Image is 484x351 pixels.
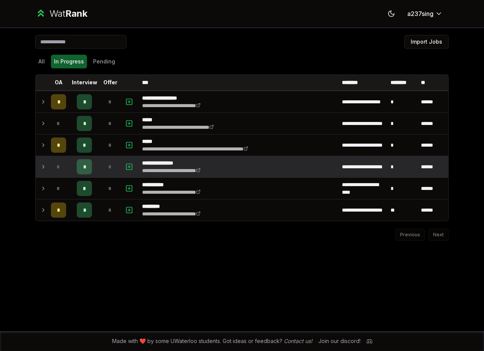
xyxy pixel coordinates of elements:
button: Import Jobs [404,35,449,49]
span: Rank [65,8,87,19]
a: WatRank [35,8,87,20]
span: a237sing [407,9,433,18]
button: Pending [90,55,118,68]
button: In Progress [51,55,87,68]
p: Offer [103,79,117,86]
span: Made with ❤️ by some UWaterloo students. Got ideas or feedback? [112,337,312,345]
div: Join our discord! [318,337,361,345]
p: Interview [72,79,97,86]
div: Wat [49,8,87,20]
p: OA [55,79,63,86]
a: Contact us! [284,338,312,344]
button: All [35,55,48,68]
button: a237sing [401,7,449,21]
